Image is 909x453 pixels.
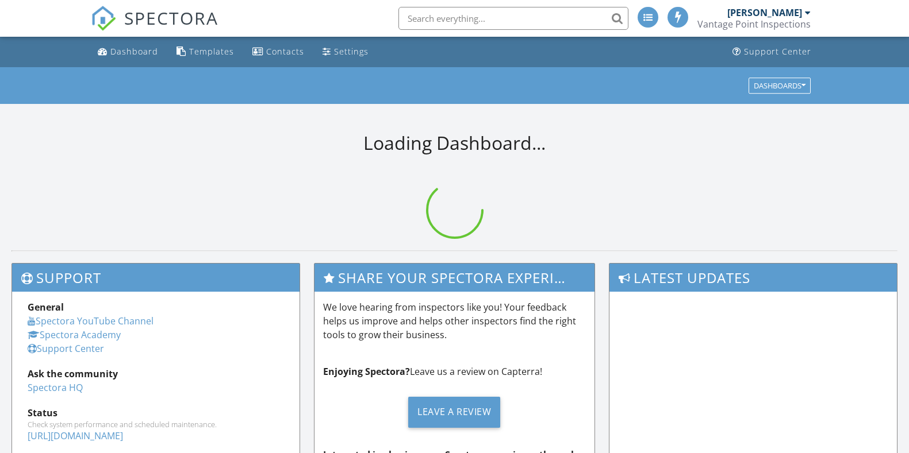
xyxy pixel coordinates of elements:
div: Dashboards [754,82,806,90]
div: Status [28,406,284,420]
div: Templates [189,46,234,57]
button: Dashboards [749,78,811,94]
a: Spectora Academy [28,328,121,341]
strong: General [28,301,64,313]
img: The Best Home Inspection Software - Spectora [91,6,116,31]
a: Contacts [248,41,309,63]
h3: Latest Updates [609,264,897,292]
a: Dashboard [93,41,163,63]
a: Support Center [728,41,816,63]
div: Support Center [744,46,811,57]
div: Contacts [266,46,304,57]
div: Vantage Point Inspections [697,18,811,30]
a: Spectora YouTube Channel [28,315,154,327]
div: Settings [334,46,369,57]
div: [PERSON_NAME] [727,7,802,18]
h3: Support [12,264,300,292]
input: Search everything... [398,7,628,30]
span: SPECTORA [124,6,218,30]
a: Support Center [28,342,104,355]
a: Templates [172,41,239,63]
a: [URL][DOMAIN_NAME] [28,429,123,442]
div: Leave a Review [408,397,500,428]
div: Ask the community [28,367,284,381]
h3: Share Your Spectora Experience [314,264,595,292]
p: Leave us a review on Capterra! [323,365,586,378]
a: Leave a Review [323,388,586,436]
p: We love hearing from inspectors like you! Your feedback helps us improve and helps other inspecto... [323,300,586,342]
div: Check system performance and scheduled maintenance. [28,420,284,429]
a: Settings [318,41,373,63]
div: Dashboard [110,46,158,57]
a: Spectora HQ [28,381,83,394]
a: SPECTORA [91,16,218,40]
strong: Enjoying Spectora? [323,365,410,378]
